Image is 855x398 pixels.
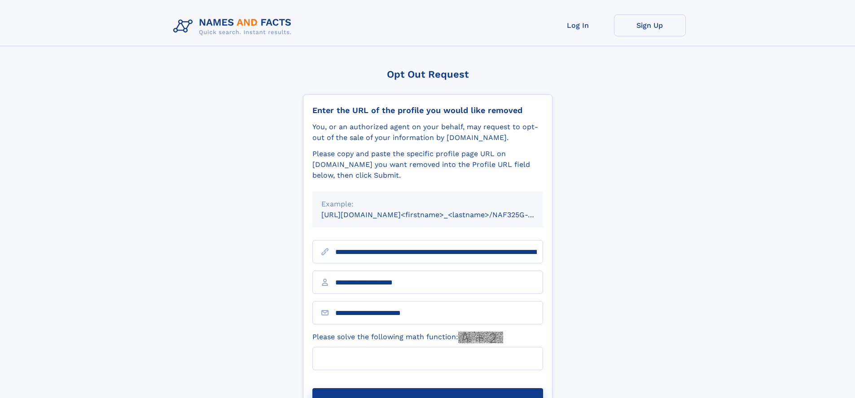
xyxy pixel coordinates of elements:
a: Sign Up [614,14,686,36]
div: Opt Out Request [303,69,552,80]
a: Log In [542,14,614,36]
div: You, or an authorized agent on your behalf, may request to opt-out of the sale of your informatio... [312,122,543,143]
div: Enter the URL of the profile you would like removed [312,105,543,115]
div: Example: [321,199,534,210]
small: [URL][DOMAIN_NAME]<firstname>_<lastname>/NAF325G-xxxxxxxx [321,210,560,219]
label: Please solve the following math function: [312,332,503,343]
img: Logo Names and Facts [170,14,299,39]
div: Please copy and paste the specific profile page URL on [DOMAIN_NAME] you want removed into the Pr... [312,149,543,181]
